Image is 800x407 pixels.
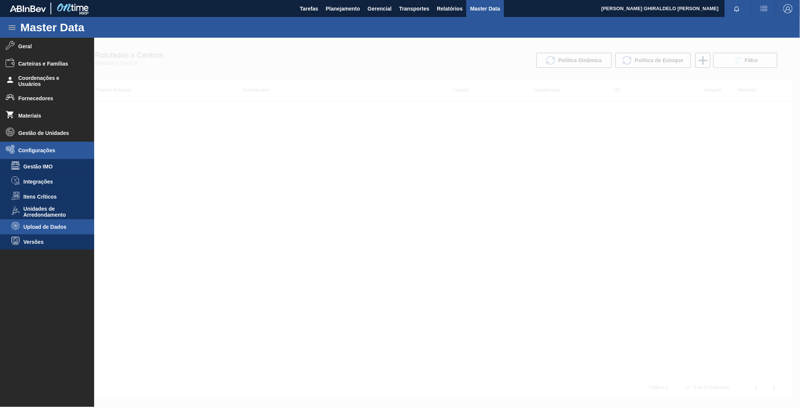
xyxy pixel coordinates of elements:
[23,194,81,200] span: Itens Críticos
[759,4,768,13] img: userActions
[23,206,81,218] span: Unidades de Arredondamento
[18,147,81,153] span: Configurações
[437,4,463,13] span: Relatórios
[300,4,318,13] span: Tarefas
[18,75,81,87] span: Coordenações e Usuários
[23,239,81,245] span: Versões
[368,4,392,13] span: Gerencial
[20,23,154,32] h1: Master Data
[18,43,81,49] span: Geral
[23,164,81,170] span: Gestão IMO
[783,4,792,13] img: Logout
[10,5,46,12] img: TNhmsLtSVTkK8tSr43FrP2fwEKptu5GPRR3wAAAABJRU5ErkJggg==
[725,3,749,14] button: Notificações
[23,179,81,185] span: Integrações
[399,4,429,13] span: Transportes
[18,130,81,136] span: Gestão de Unidades
[326,4,360,13] span: Planejamento
[18,95,81,101] span: Fornecedores
[470,4,500,13] span: Master Data
[23,224,81,230] span: Upload de Dados
[18,61,81,67] span: Carteiras e Famílias
[18,113,81,119] span: Materiais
